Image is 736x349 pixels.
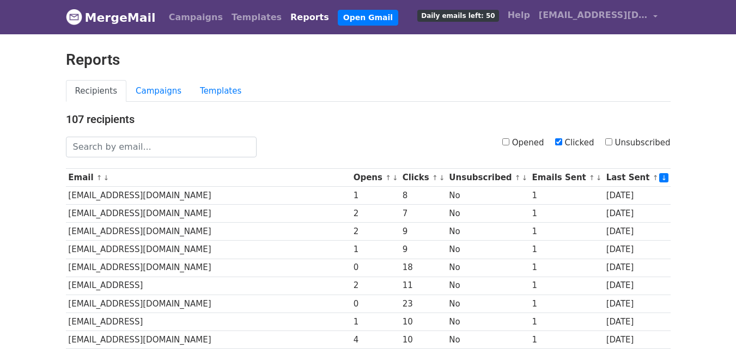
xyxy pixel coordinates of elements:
[659,173,668,182] a: ↓
[604,295,671,313] td: [DATE]
[530,169,604,187] th: Emails Sent
[126,80,191,102] a: Campaigns
[104,174,110,182] a: ↓
[604,205,671,223] td: [DATE]
[447,205,530,223] td: No
[534,4,662,30] a: [EMAIL_ADDRESS][DOMAIN_NAME]
[66,241,351,259] td: [EMAIL_ADDRESS][DOMAIN_NAME]
[447,259,530,277] td: No
[522,174,528,182] a: ↓
[515,174,521,182] a: ↑
[604,169,671,187] th: Last Sent
[66,295,351,313] td: [EMAIL_ADDRESS][DOMAIN_NAME]
[447,295,530,313] td: No
[447,313,530,330] td: No
[530,313,604,330] td: 1
[400,313,447,330] td: 10
[66,330,351,348] td: [EMAIL_ADDRESS][DOMAIN_NAME]
[596,174,602,182] a: ↓
[539,9,648,22] span: [EMAIL_ADDRESS][DOMAIN_NAME]
[447,241,530,259] td: No
[604,223,671,241] td: [DATE]
[66,259,351,277] td: [EMAIL_ADDRESS][DOMAIN_NAME]
[447,169,530,187] th: Unsubscribed
[400,205,447,223] td: 7
[338,10,398,26] a: Open Gmail
[604,277,671,295] td: [DATE]
[351,330,400,348] td: 4
[439,174,445,182] a: ↓
[447,330,530,348] td: No
[400,223,447,241] td: 9
[530,259,604,277] td: 1
[417,10,498,22] span: Daily emails left: 50
[447,187,530,205] td: No
[66,223,351,241] td: [EMAIL_ADDRESS][DOMAIN_NAME]
[66,205,351,223] td: [EMAIL_ADDRESS][DOMAIN_NAME]
[502,137,544,149] label: Opened
[530,187,604,205] td: 1
[351,169,400,187] th: Opens
[351,259,400,277] td: 0
[502,138,509,145] input: Opened
[351,277,400,295] td: 2
[653,174,659,182] a: ↑
[400,330,447,348] td: 10
[530,330,604,348] td: 1
[66,169,351,187] th: Email
[351,205,400,223] td: 2
[447,223,530,241] td: No
[604,313,671,330] td: [DATE]
[400,277,447,295] td: 11
[66,9,82,25] img: MergeMail logo
[605,138,612,145] input: Unsubscribed
[604,330,671,348] td: [DATE]
[400,295,447,313] td: 23
[66,187,351,205] td: [EMAIL_ADDRESS][DOMAIN_NAME]
[400,169,447,187] th: Clicks
[351,223,400,241] td: 2
[66,137,257,157] input: Search by email...
[503,4,534,26] a: Help
[530,295,604,313] td: 1
[605,137,671,149] label: Unsubscribed
[555,137,594,149] label: Clicked
[286,7,333,28] a: Reports
[530,205,604,223] td: 1
[227,7,286,28] a: Templates
[96,174,102,182] a: ↑
[413,4,503,26] a: Daily emails left: 50
[530,277,604,295] td: 1
[392,174,398,182] a: ↓
[400,259,447,277] td: 18
[589,174,595,182] a: ↑
[530,241,604,259] td: 1
[66,113,671,126] h4: 107 recipients
[351,295,400,313] td: 0
[66,277,351,295] td: [EMAIL_ADDRESS]
[400,241,447,259] td: 9
[604,187,671,205] td: [DATE]
[604,259,671,277] td: [DATE]
[447,277,530,295] td: No
[400,187,447,205] td: 8
[385,174,391,182] a: ↑
[604,241,671,259] td: [DATE]
[191,80,251,102] a: Templates
[66,6,156,29] a: MergeMail
[432,174,438,182] a: ↑
[66,80,127,102] a: Recipients
[165,7,227,28] a: Campaigns
[66,313,351,330] td: [EMAIL_ADDRESS]
[351,241,400,259] td: 1
[555,138,562,145] input: Clicked
[351,313,400,330] td: 1
[66,51,671,69] h2: Reports
[530,223,604,241] td: 1
[351,187,400,205] td: 1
